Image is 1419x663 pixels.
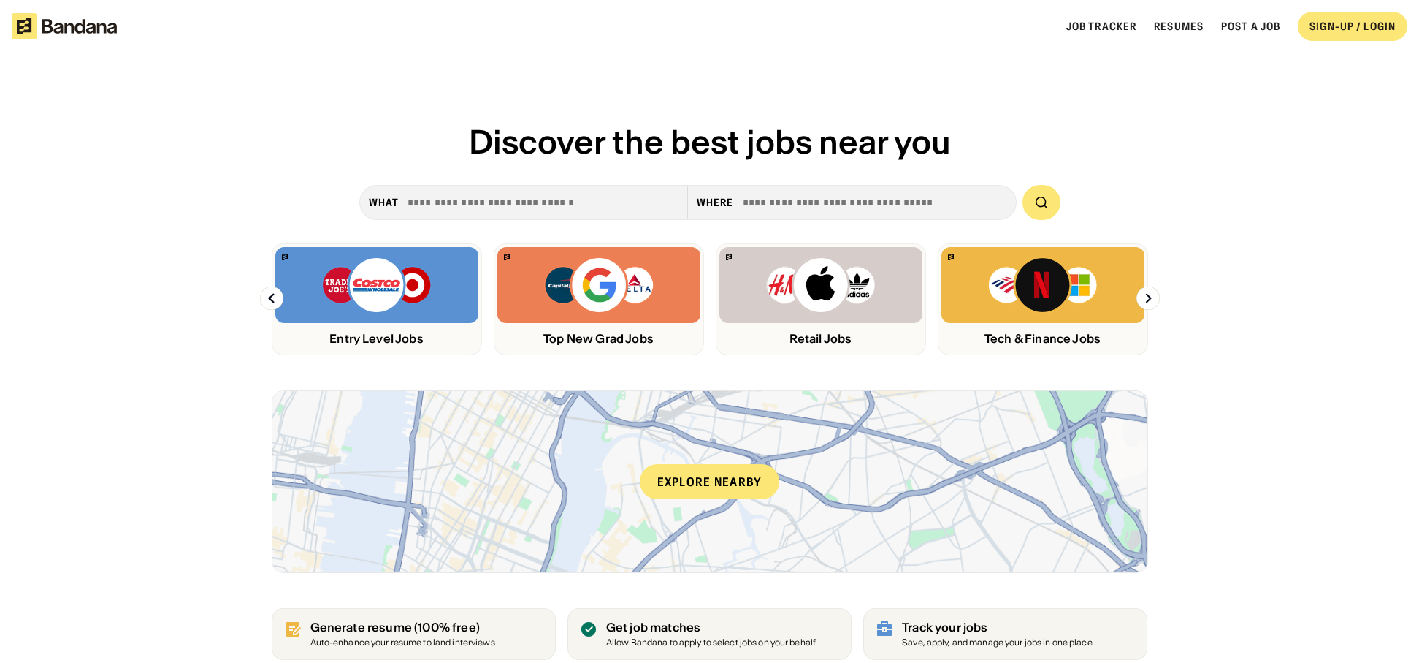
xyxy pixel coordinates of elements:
div: Entry Level Jobs [275,332,478,346]
a: Bandana logoH&M, Apply, Adidas logosRetail Jobs [716,243,926,355]
a: Bandana logoTrader Joe’s, Costco, Target logosEntry Level Jobs [272,243,482,355]
div: Top New Grad Jobs [497,332,700,346]
img: Trader Joe’s, Costco, Target logos [321,256,432,314]
img: Right Arrow [1136,287,1160,310]
img: H&M, Apply, Adidas logos [765,256,876,314]
div: Auto-enhance your resume to land interviews [310,638,495,648]
div: Generate resume [310,621,495,634]
a: Job Tracker [1066,20,1136,33]
span: Discover the best jobs near you [469,121,951,162]
img: Bandana logo [504,254,510,260]
img: Left Arrow [260,287,283,310]
a: Get job matches Allow Bandana to apply to select jobs on your behalf [567,608,852,660]
img: Bandana logo [726,254,732,260]
div: Track your jobs [902,621,1093,634]
div: Save, apply, and manage your jobs in one place [902,638,1093,648]
a: Generate resume (100% free)Auto-enhance your resume to land interviews [272,608,556,660]
img: Bandana logo [948,254,954,260]
div: Retail Jobs [719,332,922,346]
img: Capital One, Google, Delta logos [543,256,654,314]
a: Explore nearby [272,391,1147,572]
div: SIGN-UP / LOGIN [1309,20,1396,33]
span: (100% free) [414,620,480,634]
div: Allow Bandana to apply to select jobs on your behalf [606,638,816,648]
div: Tech & Finance Jobs [941,332,1144,346]
a: Bandana logoBank of America, Netflix, Microsoft logosTech & Finance Jobs [938,243,1148,355]
div: Explore nearby [640,464,780,499]
div: what [369,196,399,209]
a: Track your jobs Save, apply, and manage your jobs in one place [863,608,1147,660]
img: Bandana logotype [12,13,117,39]
a: Post a job [1221,20,1280,33]
div: Where [697,196,734,209]
a: Bandana logoCapital One, Google, Delta logosTop New Grad Jobs [494,243,704,355]
a: Resumes [1154,20,1204,33]
img: Bank of America, Netflix, Microsoft logos [987,256,1098,314]
div: Get job matches [606,621,816,634]
img: Bandana logo [282,254,288,260]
